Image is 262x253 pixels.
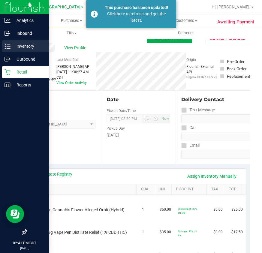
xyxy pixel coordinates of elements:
div: This purchase has been updated! [101,5,172,11]
a: SKU [35,187,134,192]
input: Format: (999) 999-9999 [181,114,250,123]
div: Location [26,96,95,103]
label: Last Modified [56,57,78,62]
div: Click here to refresh and get the latest. [101,11,172,23]
span: Customers [129,18,243,23]
span: Purchases [14,18,129,23]
div: Replacement [227,73,250,79]
label: Text Message [181,106,215,114]
span: SW 0.3g Vape Pen Distillate Relief (1:9 CBD:THC) [38,230,127,235]
div: [DATE] [107,132,170,138]
span: [GEOGRAPHIC_DATA] [39,5,80,10]
a: Unit Price [158,187,169,192]
span: 50dvape: 50% off line [178,230,197,237]
p: Original ID: 326717223 [186,75,220,79]
a: Discount [176,187,204,192]
label: Email [181,141,200,150]
input: Format: (999) 999-9999 [181,132,250,141]
div: Delivery Contact [181,96,250,103]
span: $35.00 [231,207,243,212]
span: Deliveries [170,30,203,36]
inline-svg: Reports [5,82,11,88]
a: Quantity [141,187,152,192]
span: $50.00 [160,207,171,212]
span: 1 [142,207,144,212]
span: $17.50 [231,229,243,235]
span: 30premfire1: 30% off line [178,207,197,214]
iframe: Resource center [6,205,24,223]
label: Pickup Day [107,126,125,131]
span: 1 [142,229,144,235]
a: Purchases [14,14,129,27]
a: Tills [14,27,129,39]
a: Tax [211,187,222,192]
span: View Profile [64,45,88,51]
p: Retail [11,68,47,76]
inline-svg: Analytics [5,17,11,23]
div: Flourish External API [186,64,220,79]
p: Reports [11,81,47,89]
span: FT 3.5g Cannabis Flower Alleged Orbit (Hybrid) [38,207,125,213]
div: [PERSON_NAME] API [56,64,96,69]
span: Hi, [PERSON_NAME]! [212,5,251,9]
p: Inventory [11,43,47,50]
a: View Order Activity [56,81,87,85]
span: $0.00 [213,207,223,212]
inline-svg: Inbound [5,30,11,36]
div: [DATE] 11:30:27 AM CDT [56,69,96,80]
span: Tills [15,30,129,36]
p: Outbound [11,56,47,63]
div: Date [107,96,170,103]
p: 02:41 PM CDT [3,240,47,246]
p: Analytics [11,17,47,24]
div: Back Order [227,66,247,72]
inline-svg: Retail [5,69,11,75]
a: Deliveries [129,27,244,39]
label: Call [181,123,196,132]
a: Total [229,187,239,192]
p: [DATE] [3,246,47,250]
div: Pre-Order [227,59,245,65]
span: $0.00 [213,229,223,235]
a: Customers [129,14,244,27]
label: Pickup Date/Time [107,108,136,113]
a: View State Registry [36,171,72,177]
a: Assign Inventory Manually [183,171,240,181]
label: Origin [186,57,196,62]
inline-svg: Inventory [5,43,11,49]
span: Awaiting Payment [217,19,254,26]
inline-svg: Outbound [5,56,11,62]
span: $35.00 [160,229,171,235]
p: Inbound [11,30,47,37]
